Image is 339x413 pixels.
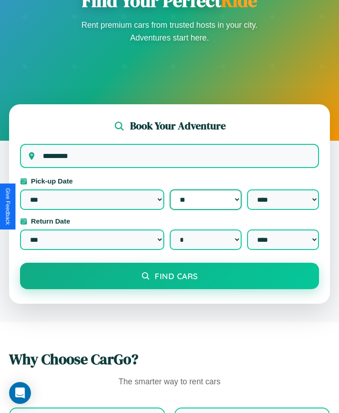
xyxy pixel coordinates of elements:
[9,382,31,404] div: Open Intercom Messenger
[20,263,319,289] button: Find Cars
[79,19,261,44] p: Rent premium cars from trusted hosts in your city. Adventures start here.
[20,177,319,185] label: Pick-up Date
[130,119,226,133] h2: Book Your Adventure
[5,188,11,225] div: Give Feedback
[9,349,330,369] h2: Why Choose CarGo?
[9,375,330,389] p: The smarter way to rent cars
[20,217,319,225] label: Return Date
